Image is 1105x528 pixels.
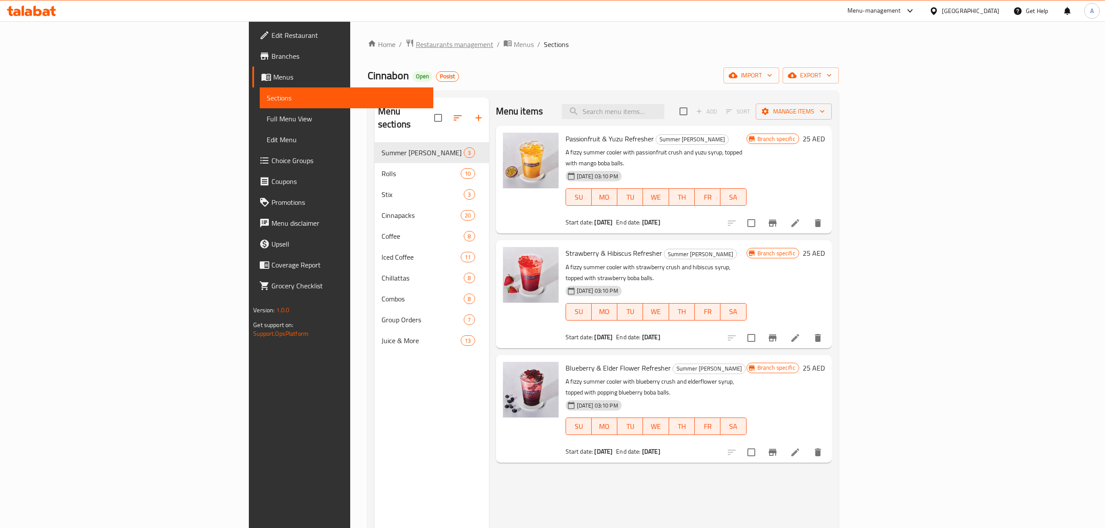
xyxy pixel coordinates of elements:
span: Choice Groups [271,155,426,166]
span: Summer [PERSON_NAME] [673,364,745,374]
div: Summer [PERSON_NAME]3 [375,142,489,163]
a: Promotions [252,192,433,213]
span: Select to update [742,214,760,232]
div: Coffee [382,231,464,241]
span: SA [724,191,743,204]
span: Upsell [271,239,426,249]
div: items [464,147,475,158]
button: TH [669,418,695,435]
span: End date: [616,446,640,457]
div: Iced Coffee11 [375,247,489,267]
span: 3 [464,149,474,157]
a: Menus [503,39,534,50]
button: MO [592,188,617,206]
button: SA [720,303,746,321]
a: Choice Groups [252,150,433,171]
span: Add item [693,105,720,118]
a: Support.OpsPlatform [253,328,308,339]
li: / [497,39,500,50]
span: FR [698,191,717,204]
b: [DATE] [594,446,613,457]
span: Start date: [566,217,593,228]
button: import [723,67,779,84]
span: Coupons [271,176,426,187]
div: Menu-management [847,6,901,16]
span: export [790,70,832,81]
div: Rolls10 [375,163,489,184]
nav: breadcrumb [368,39,839,50]
span: SU [569,420,588,433]
a: Upsell [252,234,433,254]
div: Summer Boba Refreshers [664,249,737,259]
span: A [1090,6,1094,16]
button: MO [592,303,617,321]
span: Coverage Report [271,260,426,270]
a: Sections [260,87,433,108]
span: Juice & More [382,335,461,346]
span: MO [595,420,614,433]
button: SA [720,188,746,206]
span: Get support on: [253,319,293,331]
span: Grocery Checklist [271,281,426,291]
span: Select to update [742,443,760,461]
span: Chillattas [382,273,464,283]
span: TH [673,191,691,204]
span: Posist [436,73,459,80]
button: WE [643,418,669,435]
input: search [562,104,664,119]
span: Sort sections [447,107,468,128]
span: Select to update [742,329,760,347]
span: TU [621,191,640,204]
p: A fizzy summer cooler with passionfruit crush and yuzu syrup, topped with mango boba balls. [566,147,747,169]
span: [DATE] 03:10 PM [573,401,622,410]
div: Group Orders [382,314,464,325]
div: items [461,168,475,179]
div: items [464,273,475,283]
h6: 25 AED [803,247,825,259]
div: Chillattas8 [375,267,489,288]
span: [DATE] 03:10 PM [573,287,622,295]
span: TU [621,420,640,433]
span: Menus [273,72,426,82]
h6: 25 AED [803,362,825,374]
a: Full Menu View [260,108,433,129]
h2: Menu items [496,105,543,118]
nav: Menu sections [375,139,489,354]
b: [DATE] [594,331,613,343]
b: [DATE] [642,446,660,457]
span: Cinnapacks [382,210,461,221]
button: TU [617,303,643,321]
a: Edit Restaurant [252,25,433,46]
span: TH [673,420,691,433]
span: TH [673,305,691,318]
span: WE [646,191,665,204]
span: Sections [267,93,426,103]
span: Branch specific [754,135,799,143]
a: Coverage Report [252,254,433,275]
button: delete [807,442,828,463]
div: items [464,189,475,200]
button: FR [695,188,720,206]
span: Edit Menu [267,134,426,145]
a: Edit menu item [790,218,800,228]
span: 20 [461,211,474,220]
span: Restaurants management [416,39,493,50]
span: SA [724,305,743,318]
b: [DATE] [642,331,660,343]
span: 13 [461,337,474,345]
a: Edit menu item [790,447,800,458]
span: Menus [514,39,534,50]
button: FR [695,418,720,435]
span: Promotions [271,197,426,207]
b: [DATE] [594,217,613,228]
span: MO [595,305,614,318]
button: TH [669,188,695,206]
span: 10 [461,170,474,178]
span: Select section first [720,105,756,118]
span: Strawberry & Hibiscus Refresher [566,247,662,260]
div: items [461,335,475,346]
div: Combos [382,294,464,304]
img: Passionfruit & Yuzu Refresher [503,133,559,188]
h6: 25 AED [803,133,825,145]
